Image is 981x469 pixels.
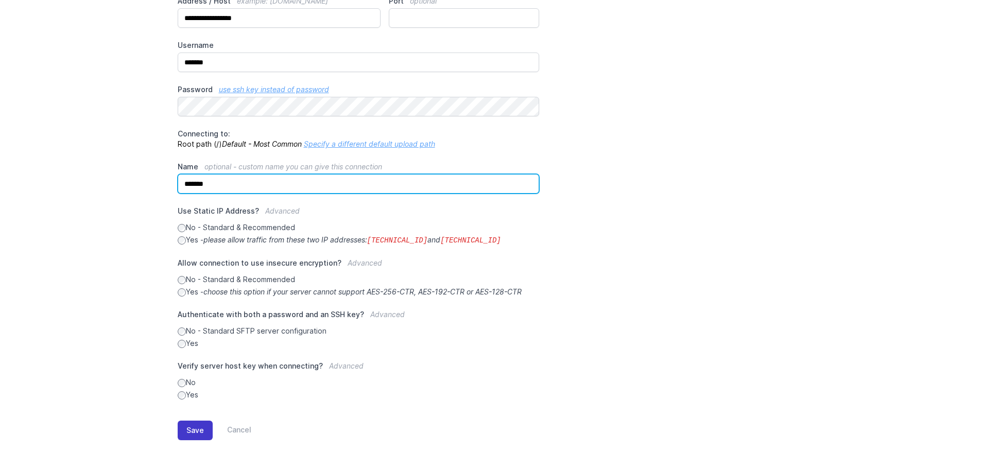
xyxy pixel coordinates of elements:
[178,129,230,138] span: Connecting to:
[367,236,428,245] code: [TECHNICAL_ID]
[178,40,540,50] label: Username
[178,338,540,349] label: Yes
[204,162,382,171] span: optional - custom name you can give this connection
[203,235,501,244] i: please allow traffic from these two IP addresses: and
[178,421,213,440] button: Save
[178,340,186,348] input: Yes
[178,361,540,377] label: Verify server host key when connecting?
[178,222,540,233] label: No - Standard & Recommended
[178,327,186,336] input: No - Standard SFTP server configuration
[329,361,364,370] span: Advanced
[178,206,540,222] label: Use Static IP Address?
[370,310,405,319] span: Advanced
[304,140,435,148] a: Specify a different default upload path
[178,288,186,297] input: Yes -choose this option if your server cannot support AES-256-CTR, AES-192-CTR or AES-128-CTR
[178,326,540,336] label: No - Standard SFTP server configuration
[203,287,522,296] i: choose this option if your server cannot support AES-256-CTR, AES-192-CTR or AES-128-CTR
[178,377,540,388] label: No
[178,224,186,232] input: No - Standard & Recommended
[178,276,186,284] input: No - Standard & Recommended
[348,258,382,267] span: Advanced
[178,274,540,285] label: No - Standard & Recommended
[265,206,300,215] span: Advanced
[178,390,540,400] label: Yes
[222,140,302,148] i: Default - Most Common
[178,236,186,245] input: Yes -please allow traffic from these two IP addresses:[TECHNICAL_ID]and[TECHNICAL_ID]
[178,287,540,297] label: Yes -
[213,421,251,440] a: Cancel
[178,391,186,399] input: Yes
[178,84,540,95] label: Password
[219,85,329,94] a: use ssh key instead of password
[178,379,186,387] input: No
[440,236,501,245] code: [TECHNICAL_ID]
[178,309,540,326] label: Authenticate with both a password and an SSH key?
[178,162,540,172] label: Name
[178,258,540,274] label: Allow connection to use insecure encryption?
[178,129,540,149] p: Root path (/)
[178,235,540,246] label: Yes -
